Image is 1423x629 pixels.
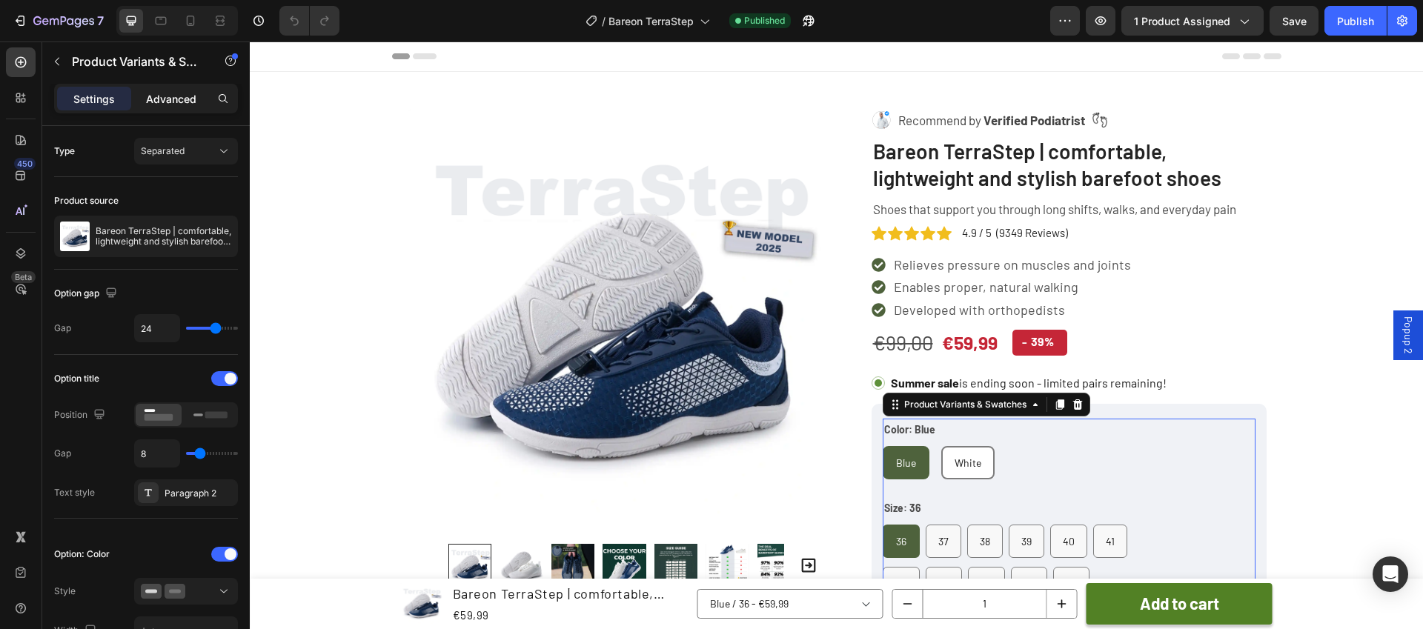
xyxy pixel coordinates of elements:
[770,291,780,311] div: -
[744,14,785,27] span: Published
[672,548,797,576] input: quantity
[816,536,827,548] span: 46
[250,41,1423,629] iframe: To enrich screen reader interactions, please activate Accessibility in Grammarly extension settings
[856,493,865,506] span: 41
[54,284,120,304] div: Option gap
[643,548,672,576] button: decrement
[14,158,36,170] div: 450
[641,333,917,350] p: is ending soon - limited pairs remaining!
[6,6,110,36] button: 7
[54,447,71,460] div: Gap
[72,53,198,70] p: Product Variants & Swatches
[646,536,657,548] span: 42
[705,415,732,427] span: White
[165,487,234,500] div: Paragraph 2
[712,184,818,198] p: 4.9 / 5 (9349 Reviews)
[813,493,825,506] span: 40
[644,260,815,276] span: Developed with orthopedists
[644,215,881,231] span: Relieves pressure on muscles and joints
[54,548,110,561] div: Option: Color
[622,95,1017,152] h1: Bareon TerraStep | comfortable, lightweight and stylish barefoot shoes
[54,486,95,499] div: Text style
[649,71,732,86] span: Recommend by
[843,71,858,86] img: gempages_568734958370161534-a92c0991-d4f5-4d47-9397-a2526e26b400.png
[734,71,835,86] strong: Verified Podiatrist
[890,548,969,577] div: Add to cart
[134,138,238,164] button: Separated
[602,13,606,29] span: /
[731,536,743,548] span: 44
[646,493,657,506] span: 36
[54,585,76,598] div: Style
[837,542,1023,583] button: Add to cart
[54,405,108,425] div: Position
[691,287,749,315] div: €59,99
[60,222,90,251] img: product feature img
[622,287,685,316] div: €99,00
[1337,13,1374,29] div: Publish
[146,91,196,107] p: Advanced
[1151,275,1166,313] span: Popup 2
[772,493,782,506] span: 39
[1282,15,1307,27] span: Save
[544,509,574,539] button: Carousel Next Arrow
[135,315,179,342] input: Auto
[797,548,827,576] button: increment
[135,440,179,467] input: Auto
[633,456,673,477] legend: Size: 36
[1373,556,1408,592] div: Open Intercom Messenger
[689,536,700,548] span: 43
[54,194,119,207] div: Product source
[689,493,699,506] span: 37
[1121,6,1264,36] button: 1 product assigned
[622,69,641,88] img: gempages_568734958370161534-6b7e88bf-90a3-4e63-ab53-5917931d4079.png
[608,13,694,29] span: Bareon TerraStep
[633,377,687,399] legend: Color: Blue
[644,237,881,254] p: Enables proper, natural walking
[1270,6,1318,36] button: Save
[279,6,339,36] div: Undo/Redo
[202,541,439,564] h1: Bareon TerraStep | comfortable, lightweight and stylish barefoot shoes
[774,536,785,548] span: 45
[54,144,75,158] div: Type
[54,372,99,385] div: Option title
[1324,6,1387,36] button: Publish
[646,415,666,427] span: Blue
[780,291,806,310] div: 39%
[623,160,1015,175] p: Shoes that support you through long shifts, walks, and everyday pain
[54,322,71,335] div: Gap
[97,12,104,30] p: 7
[73,91,115,107] p: Settings
[11,271,36,283] div: Beta
[1134,13,1230,29] span: 1 product assigned
[641,334,709,348] strong: Summer sale
[651,356,780,370] div: Product Variants & Swatches
[202,564,439,584] div: €59,99
[96,226,232,247] p: Bareon TerraStep | comfortable, lightweight and stylish barefoot shoes
[730,493,740,506] span: 38
[141,145,185,156] span: Separated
